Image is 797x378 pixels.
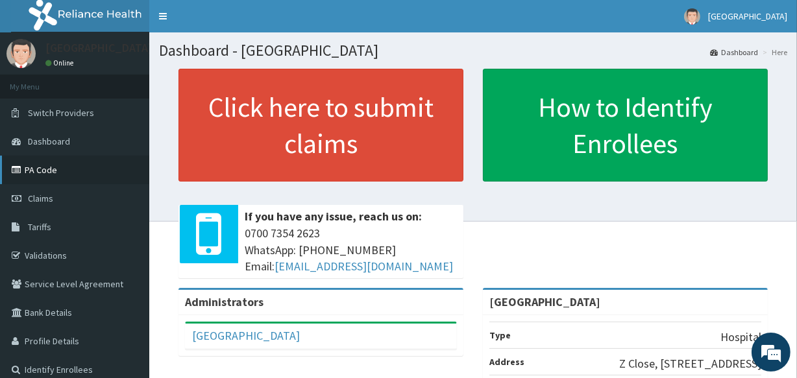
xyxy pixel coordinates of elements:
[619,355,761,372] p: Z Close, [STREET_ADDRESS]
[28,193,53,204] span: Claims
[245,225,457,275] span: 0700 7354 2623 WhatsApp: [PHONE_NUMBER] Email:
[28,136,70,147] span: Dashboard
[708,10,787,22] span: [GEOGRAPHIC_DATA]
[245,209,422,224] b: If you have any issue, reach us on:
[759,47,787,58] li: Here
[28,107,94,119] span: Switch Providers
[192,328,300,343] a: [GEOGRAPHIC_DATA]
[710,47,758,58] a: Dashboard
[159,42,787,59] h1: Dashboard - [GEOGRAPHIC_DATA]
[489,356,524,368] b: Address
[684,8,700,25] img: User Image
[178,69,463,182] a: Click here to submit claims
[45,42,153,54] p: [GEOGRAPHIC_DATA]
[45,58,77,67] a: Online
[6,39,36,68] img: User Image
[28,221,51,233] span: Tariffs
[720,329,761,346] p: Hospital
[483,69,768,182] a: How to Identify Enrollees
[489,329,511,341] b: Type
[185,294,264,309] b: Administrators
[489,294,600,309] strong: [GEOGRAPHIC_DATA]
[275,259,453,274] a: [EMAIL_ADDRESS][DOMAIN_NAME]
